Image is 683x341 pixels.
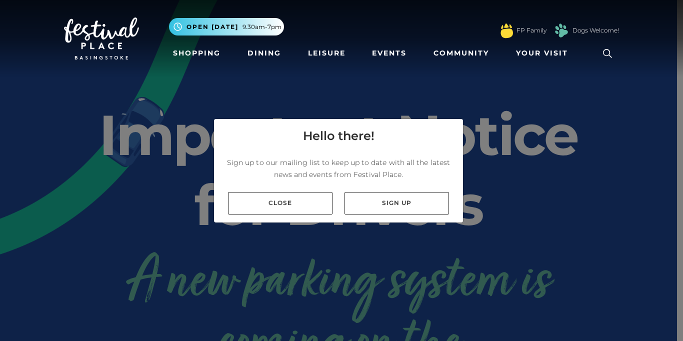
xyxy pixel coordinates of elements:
a: Your Visit [512,44,577,62]
a: Dogs Welcome! [572,26,619,35]
img: Festival Place Logo [64,17,139,59]
p: Sign up to our mailing list to keep up to date with all the latest news and events from Festival ... [222,156,455,180]
span: Your Visit [516,48,568,58]
span: 9.30am-7pm [242,22,281,31]
a: Leisure [304,44,349,62]
span: Open [DATE] [186,22,238,31]
a: Shopping [169,44,224,62]
h4: Hello there! [303,127,374,145]
a: Close [228,192,332,214]
a: Dining [243,44,285,62]
a: Sign up [344,192,449,214]
a: FP Family [516,26,546,35]
a: Community [429,44,493,62]
a: Events [368,44,410,62]
button: Open [DATE] 9.30am-7pm [169,18,284,35]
